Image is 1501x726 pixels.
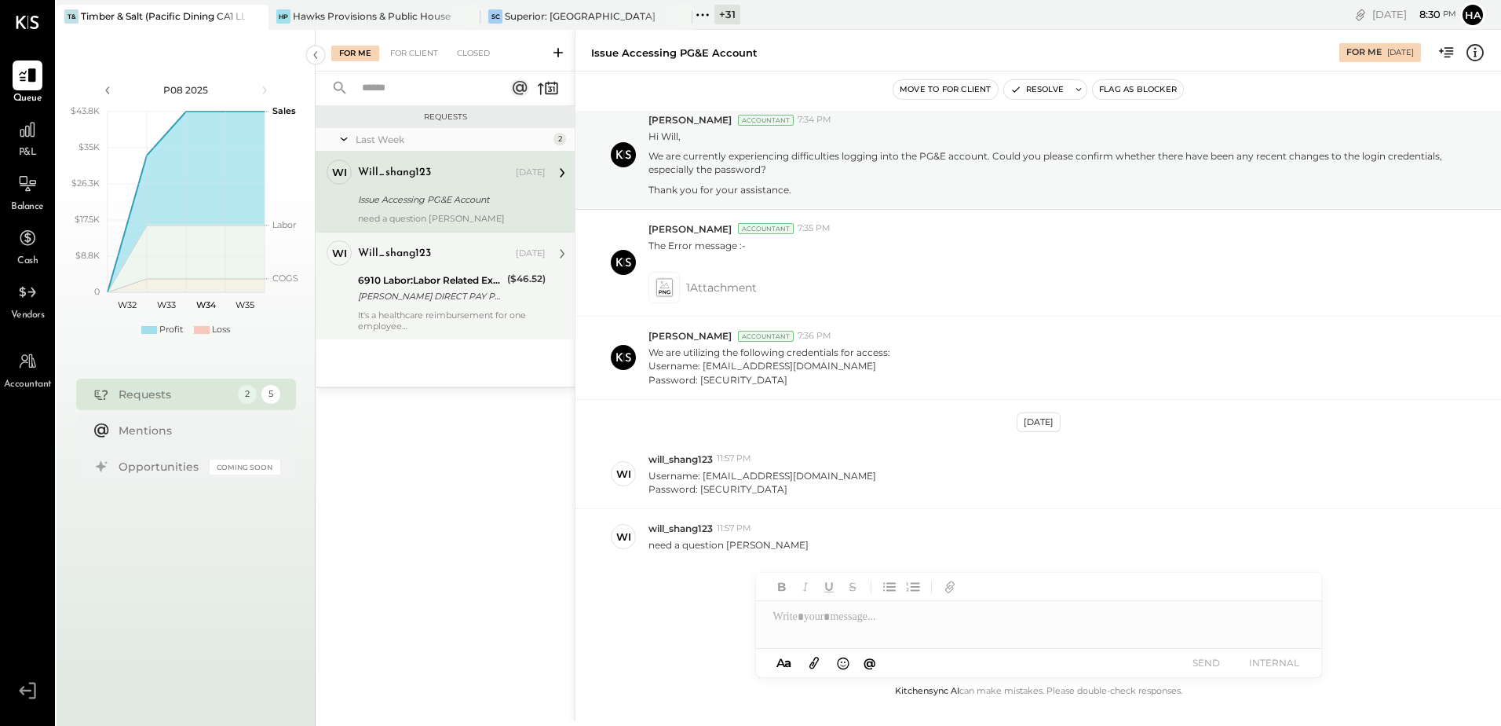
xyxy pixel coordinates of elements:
div: will_shang123 [358,165,431,181]
div: 5 [261,385,280,404]
a: Cash [1,223,54,269]
div: 6910 Labor:Labor Related Expenses:Group Insurance [358,273,502,288]
button: Flag as Blocker [1093,80,1183,99]
div: Accountant [738,331,794,342]
div: need a question [PERSON_NAME] [358,213,546,224]
div: 2 [238,385,257,404]
span: [PERSON_NAME] [648,329,732,343]
a: Balance [1,169,54,214]
div: For Me [331,46,379,61]
a: Vendors [1,277,54,323]
div: Issue Accessing PG&E Account [591,46,758,60]
button: Underline [819,577,839,597]
div: Accountant [738,223,794,234]
button: Italic [795,577,816,597]
div: Superior: [GEOGRAPHIC_DATA] [505,9,656,23]
div: Requests [119,387,230,402]
text: $8.8K [75,250,100,261]
p: need a question [PERSON_NAME] [648,538,809,552]
a: P&L [1,115,54,160]
button: Add URL [940,577,960,597]
span: Balance [11,200,44,214]
text: Sales [272,105,296,116]
span: 1 Attachment [686,272,757,303]
div: It's a healthcare reimbursement for one employee [358,310,546,332]
div: will_shang123 [358,246,431,262]
text: $26.3K [71,178,100,189]
text: 0 [94,286,100,297]
div: wi [616,467,631,482]
text: W32 [118,299,137,310]
span: Cash [17,255,38,269]
button: Resolve [1004,80,1070,99]
span: [PERSON_NAME] [648,222,732,236]
p: We are utilizing the following credentials for access: Username: [EMAIL_ADDRESS][DOMAIN_NAME] Pas... [648,346,890,386]
span: [PERSON_NAME] [648,113,732,126]
button: Unordered List [879,577,900,597]
p: Username: [EMAIL_ADDRESS][DOMAIN_NAME] Password: [SECURITY_DATA] [648,469,876,496]
div: + 31 [714,5,740,24]
div: [PERSON_NAME] DIRECT PAY PHONE [GEOGRAPHIC_DATA] [358,288,502,304]
a: Queue [1,60,54,106]
span: Vendors [11,309,45,323]
span: will_shang123 [648,453,713,466]
div: Timber & Salt (Pacific Dining CA1 LLC) [81,9,245,23]
text: $35K [79,141,100,152]
div: Closed [449,46,498,61]
text: COGS [272,273,298,284]
div: 2 [553,133,566,145]
span: Accountant [4,378,52,392]
button: Aa [772,654,797,672]
button: Ordered List [903,577,923,597]
button: SEND [1175,652,1238,673]
text: W35 [236,299,254,310]
p: We are currently experiencing difficulties logging into the PG&E account. Could you please confir... [648,149,1447,176]
span: 7:35 PM [798,222,831,235]
div: Requests [323,112,567,123]
div: [DATE] [516,167,546,179]
button: @ [859,653,881,673]
div: For Me [1346,46,1382,59]
div: Mentions [119,423,272,438]
span: 11:57 PM [717,453,751,465]
text: $43.8K [71,105,100,116]
div: wi [332,165,347,180]
div: Coming Soon [210,460,280,475]
div: T& [64,9,79,24]
p: Hi Will, [648,130,1447,143]
div: Profit [159,324,183,336]
span: a [784,655,791,670]
p: Thank you for your assistance. [648,183,1447,196]
div: HP [276,9,290,24]
div: For Client [382,46,446,61]
button: Strikethrough [842,577,863,597]
span: 11:57 PM [717,522,751,535]
div: wi [332,246,347,261]
span: P&L [19,146,37,160]
span: will_shang123 [648,522,713,535]
div: Opportunities [119,459,202,475]
div: Hawks Provisions & Public House [293,9,451,23]
div: Loss [212,324,230,336]
a: Accountant [1,346,54,392]
text: $17.5K [75,214,100,225]
div: [DATE] [1017,412,1061,432]
button: Move to for client [893,80,998,99]
button: INTERNAL [1243,652,1306,673]
span: 7:36 PM [798,330,831,343]
div: copy link [1353,6,1368,23]
span: @ [864,655,876,670]
text: W33 [157,299,176,310]
div: Issue Accessing PG&E Account [358,192,541,207]
text: W34 [195,299,216,310]
span: 7:34 PM [798,114,831,126]
div: P08 2025 [119,83,253,97]
div: Last Week [356,133,550,146]
text: Labor [272,219,296,230]
div: [DATE] [1387,47,1414,58]
button: Ha [1460,2,1485,27]
div: wi [616,530,631,544]
div: [DATE] [1372,7,1456,22]
span: Queue [13,92,42,106]
button: Bold [772,577,792,597]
